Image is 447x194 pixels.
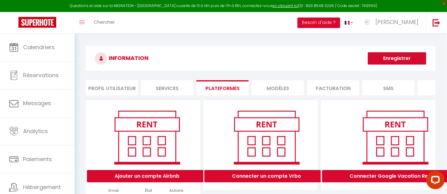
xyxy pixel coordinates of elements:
span: Calendriers [23,43,55,51]
img: rent.png [356,108,434,167]
iframe: LiveChat chat widget [421,168,447,194]
img: ... [362,18,371,27]
img: logout [433,19,440,26]
h3: INFORMATION [86,46,435,71]
button: Enregistrer [368,52,426,65]
img: rent.png [227,108,306,167]
span: Analytics [23,127,48,135]
img: Super Booking [18,17,56,28]
a: en cliquant ici [273,3,298,8]
li: MODÈLES [252,80,304,95]
span: Paiements [23,155,52,163]
img: rent.png [108,108,186,167]
li: Profil Utilisateur [86,80,138,95]
span: Chercher [94,19,115,25]
li: Facturation [307,80,359,95]
a: ... [PERSON_NAME] [358,12,426,34]
button: Besoin d'aide ? [297,18,340,28]
span: Réservations [23,71,59,79]
button: Connecter un compte Vrbo [204,170,329,182]
button: Ajouter un compte Airbnb [87,170,207,182]
li: Plateformes [196,80,249,95]
span: Hébergement [23,183,61,191]
span: [PERSON_NAME] [375,18,418,26]
li: Services [141,80,193,95]
li: SMS [362,80,414,95]
span: Messages [23,99,51,107]
a: Chercher [89,12,120,34]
